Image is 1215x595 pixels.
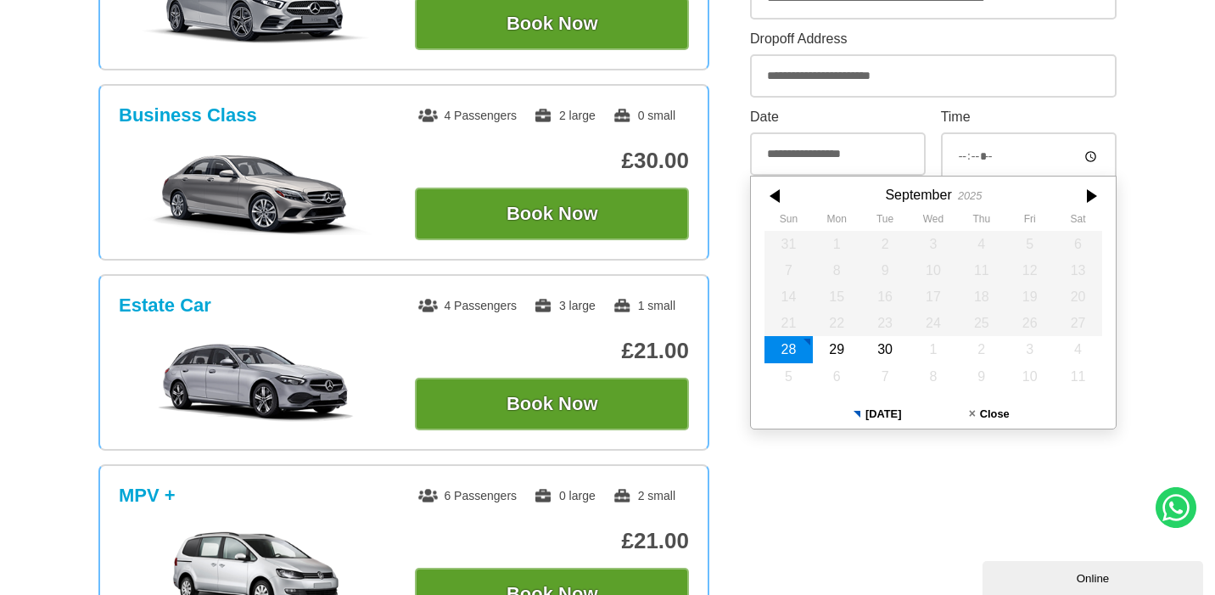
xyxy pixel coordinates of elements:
[613,299,675,312] span: 1 small
[415,148,689,174] p: £30.00
[983,558,1207,595] iframe: chat widget
[613,489,675,502] span: 2 small
[415,378,689,430] button: Book Now
[941,110,1117,124] label: Time
[418,109,517,122] span: 4 Passengers
[750,110,926,124] label: Date
[750,32,1117,46] label: Dropoff Address
[119,485,176,507] h3: MPV +
[128,150,384,235] img: Business Class
[534,109,596,122] span: 2 large
[119,104,257,126] h3: Business Class
[415,188,689,240] button: Book Now
[418,489,517,502] span: 6 Passengers
[119,295,211,317] h3: Estate Car
[418,299,517,312] span: 4 Passengers
[415,338,689,364] p: £21.00
[613,109,675,122] span: 0 small
[534,299,596,312] span: 3 large
[534,489,596,502] span: 0 large
[415,528,689,554] p: £21.00
[128,340,384,425] img: Estate Car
